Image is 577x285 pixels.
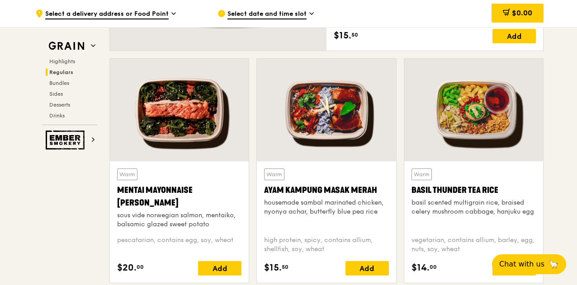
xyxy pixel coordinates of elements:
[492,254,566,274] button: Chat with us🦙
[264,184,388,196] div: Ayam Kampung Masak Merah
[264,198,388,216] div: housemade sambal marinated chicken, nyonya achar, butterfly blue pea rice
[49,91,63,97] span: Sides
[264,168,284,180] div: Warm
[46,38,87,54] img: Grain web logo
[548,259,559,270] span: 🦙
[117,236,241,254] div: pescatarian, contains egg, soy, wheat
[411,198,536,216] div: basil scented multigrain rice, braised celery mushroom cabbage, hanjuku egg
[411,168,432,180] div: Warm
[49,102,70,108] span: Desserts
[227,9,307,19] span: Select date and time slot
[198,261,241,276] div: Add
[137,263,144,271] span: 00
[49,112,65,119] span: Drinks
[351,31,358,38] span: 50
[430,263,437,271] span: 00
[264,261,282,275] span: $15.
[499,259,544,270] span: Chat with us
[117,168,137,180] div: Warm
[512,9,532,17] span: $0.00
[282,263,288,271] span: 50
[45,9,169,19] span: Select a delivery address or Food Point
[411,236,536,254] div: vegetarian, contains allium, barley, egg, nuts, soy, wheat
[117,261,137,275] span: $20.
[49,58,75,65] span: Highlights
[49,80,69,86] span: Bundles
[492,29,536,43] div: Add
[49,69,73,75] span: Regulars
[264,236,388,254] div: high protein, spicy, contains allium, shellfish, soy, wheat
[345,261,389,276] div: Add
[334,29,351,42] span: $15.
[411,261,430,275] span: $14.
[492,261,536,276] div: Add
[117,211,241,229] div: sous vide norwegian salmon, mentaiko, balsamic glazed sweet potato
[117,184,241,209] div: Mentai Mayonnaise [PERSON_NAME]
[411,184,536,196] div: Basil Thunder Tea Rice
[46,131,87,150] img: Ember Smokery web logo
